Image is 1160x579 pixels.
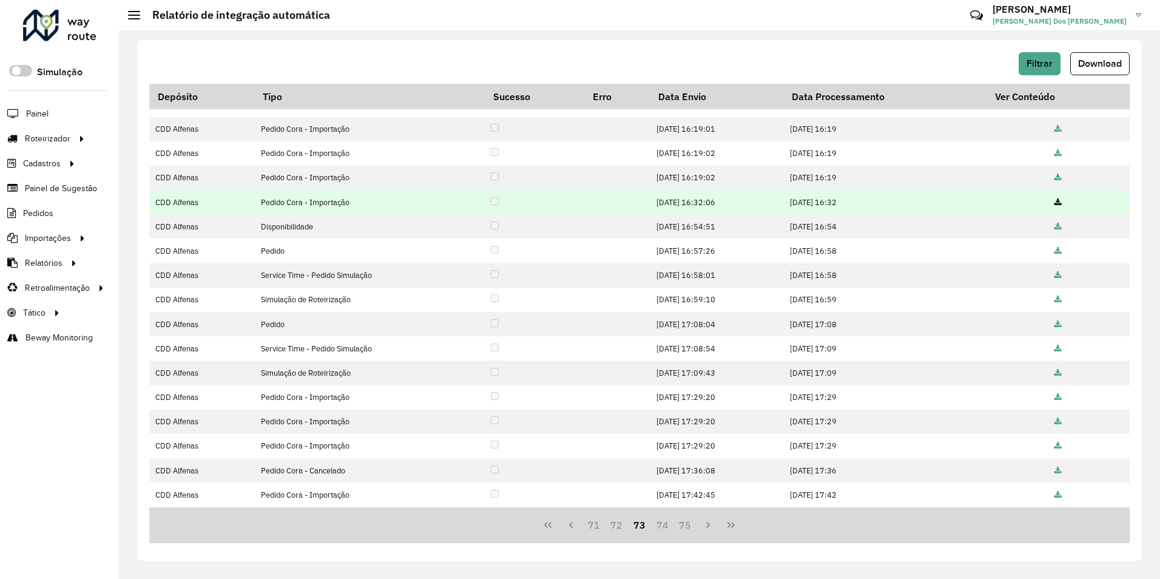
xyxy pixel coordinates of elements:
a: Ver Conteúdo [1054,416,1062,427]
a: Ver Conteúdo [1054,100,1062,110]
button: 73 [628,513,651,537]
span: Retroalimentação [25,282,90,294]
a: Ver Conteúdo [1054,344,1062,354]
td: [DATE] 16:57:26 [650,239,783,263]
a: Ver Conteúdo [1054,246,1062,256]
th: Depósito [149,84,255,109]
td: Disponibilidade [255,214,485,239]
td: Service Time - Pedido Simulação [255,263,485,288]
td: CDD Alfenas [149,312,255,336]
th: Sucesso [485,84,584,109]
a: Ver Conteúdo [1054,172,1062,183]
button: 75 [674,513,697,537]
td: [DATE] 16:19:02 [650,141,783,166]
button: Download [1070,52,1130,75]
button: Filtrar [1019,52,1061,75]
td: [DATE] 16:58 [783,239,986,263]
span: Relatórios [25,257,62,269]
td: [DATE] 16:54:51 [650,214,783,239]
span: Pedidos [23,207,53,220]
a: Ver Conteúdo [1054,392,1062,402]
td: Simulação de Roteirização [255,361,485,385]
a: Ver Conteúdo [1054,441,1062,451]
td: [DATE] 17:09 [783,361,986,385]
a: Ver Conteúdo [1054,368,1062,378]
span: Download [1078,58,1122,69]
td: [DATE] 17:29:20 [650,410,783,434]
span: Cadastros [23,157,61,170]
td: [DATE] 16:32:06 [650,190,783,214]
span: Importações [25,232,71,245]
a: Ver Conteúdo [1054,319,1062,330]
td: [DATE] 17:36:08 [650,458,783,482]
td: Pedido Cora - Importação [255,166,485,190]
td: [DATE] 16:58:01 [650,263,783,288]
td: CDD Alfenas [149,263,255,288]
th: Data Envio [650,84,783,109]
h3: [PERSON_NAME] [993,4,1127,15]
td: Pedido Cora - Importação [255,385,485,410]
td: CDD Alfenas [149,166,255,190]
td: CDD Alfenas [149,239,255,263]
span: Tático [23,306,46,319]
td: Simulação de Roteirização [255,288,485,312]
td: CDD Alfenas [149,117,255,141]
td: [DATE] 16:59 [783,288,986,312]
a: Ver Conteúdo [1054,197,1062,208]
td: Pedido Cora - Importação [255,434,485,458]
a: Ver Conteúdo [1054,148,1062,158]
td: Pedido Cora - Importação [255,410,485,434]
a: Ver Conteúdo [1054,294,1062,305]
td: CDD Alfenas [149,141,255,166]
td: [DATE] 17:09:43 [650,361,783,385]
td: [DATE] 17:42:45 [650,482,783,507]
th: Erro [584,84,650,109]
span: Painel [26,107,49,120]
td: [DATE] 17:29 [783,434,986,458]
span: Filtrar [1027,58,1053,69]
button: 71 [582,513,605,537]
td: [DATE] 16:32 [783,190,986,214]
td: Pedido [255,239,485,263]
td: Pedido [255,312,485,336]
td: [DATE] 17:29 [783,410,986,434]
span: Beway Monitoring [25,331,93,344]
td: Pedido Cora - Importação [255,141,485,166]
button: 74 [651,513,674,537]
td: [DATE] 17:08:54 [650,336,783,361]
td: Service Time - Pedido Simulação [255,336,485,361]
button: First Page [536,513,559,537]
td: CDD Alfenas [149,410,255,434]
a: Contato Rápido [963,2,990,29]
td: CDD Alfenas [149,385,255,410]
span: [PERSON_NAME] Dos [PERSON_NAME] [993,16,1127,27]
td: [DATE] 17:29 [783,385,986,410]
td: Pedido Cora - Importação [255,117,485,141]
td: CDD Alfenas [149,288,255,312]
td: CDD Alfenas [149,458,255,482]
td: CDD Alfenas [149,190,255,214]
td: [DATE] 16:19 [783,141,986,166]
td: [DATE] 17:09 [783,336,986,361]
td: [DATE] 16:19:02 [650,166,783,190]
button: Next Page [696,513,720,537]
td: [DATE] 16:54 [783,214,986,239]
td: Pedido Cora - Importação [255,482,485,507]
td: [DATE] 16:58 [783,263,986,288]
td: Pedido Cora - Cancelado [255,458,485,482]
td: [DATE] 17:42 [783,482,986,507]
button: Previous Page [559,513,582,537]
td: CDD Alfenas [149,434,255,458]
td: CDD Alfenas [149,482,255,507]
td: [DATE] 16:59:10 [650,288,783,312]
h2: Relatório de integração automática [140,8,330,22]
span: Roteirizador [25,132,70,145]
td: [DATE] 17:29:20 [650,385,783,410]
button: 72 [605,513,628,537]
span: Painel de Sugestão [25,182,97,195]
label: Simulação [37,65,83,80]
a: Ver Conteúdo [1054,222,1062,232]
a: Ver Conteúdo [1054,490,1062,500]
a: Ver Conteúdo [1054,124,1062,134]
td: [DATE] 16:19 [783,117,986,141]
